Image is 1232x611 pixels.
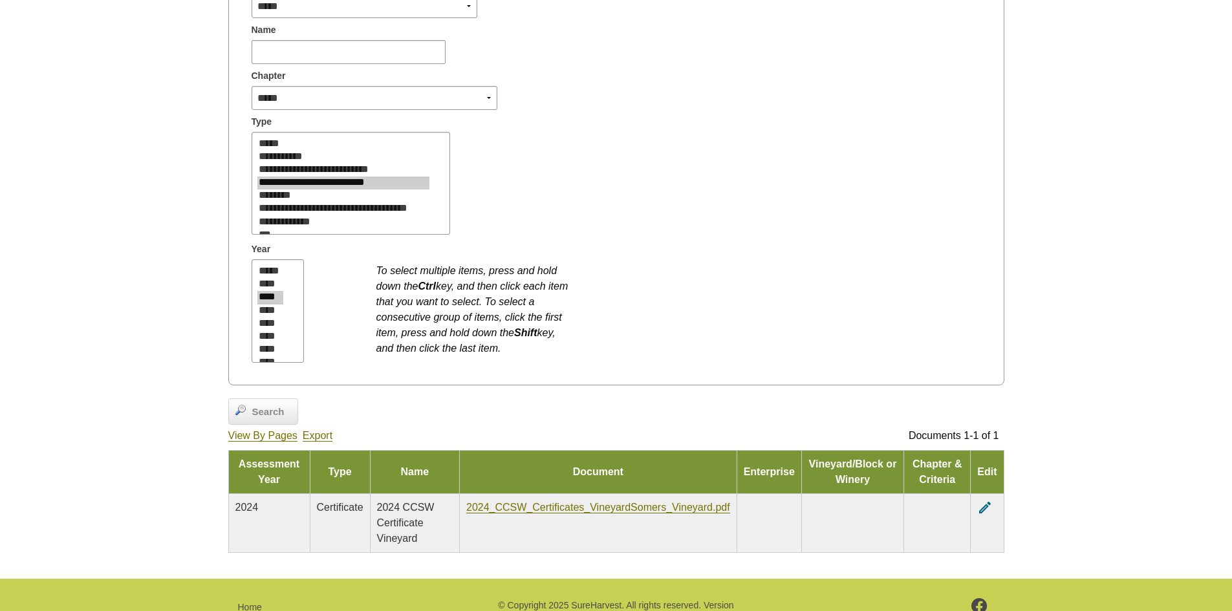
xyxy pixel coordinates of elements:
[228,450,310,493] td: Assessment Year
[737,450,801,493] td: Enterprise
[370,450,459,493] td: Name
[252,115,272,129] span: Type
[235,405,246,415] img: magnifier.png
[971,450,1004,493] td: Edit
[904,450,971,493] td: Chapter & Criteria
[514,327,537,338] b: Shift
[377,502,435,544] span: 2024 CCSW Certificate Vineyard
[228,430,297,442] a: View By Pages
[909,430,999,441] span: Documents 1-1 of 1
[303,430,332,442] a: Export
[246,405,291,420] span: Search
[977,502,993,513] a: edit
[801,450,903,493] td: Vineyard/Block or Winery
[977,500,993,515] i: edit
[252,23,276,37] span: Name
[252,242,271,256] span: Year
[310,450,370,493] td: Type
[252,69,286,83] span: Chapter
[317,502,363,513] span: Certificate
[235,502,259,513] span: 2024
[460,450,737,493] td: Document
[376,257,570,356] div: To select multiple items, press and hold down the key, and then click each item that you want to ...
[228,398,298,425] a: Search
[418,281,436,292] b: Ctrl
[466,502,730,513] a: 2024_CCSW_Certificates_VineyardSomers_Vineyard.pdf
